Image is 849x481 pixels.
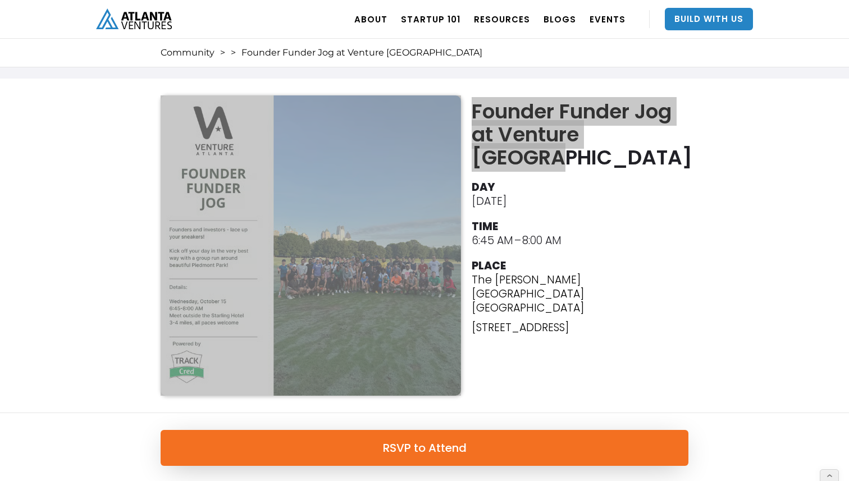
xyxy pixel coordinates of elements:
a: Community [161,47,214,58]
a: RESOURCES [474,3,530,35]
div: – [514,233,521,248]
a: Startup 101 [401,3,460,35]
div: 6:45 AM [472,233,513,248]
div: DAY [472,180,495,194]
div: [DATE] [472,194,506,208]
p: ‍ [472,340,694,354]
p: The [PERSON_NAME] [GEOGRAPHIC_DATA] [GEOGRAPHIC_DATA] [472,273,694,315]
div: TIME [472,219,498,233]
a: BLOGS [544,3,576,35]
div: > [231,47,236,58]
a: RSVP to Attend [161,430,688,466]
p: [STREET_ADDRESS] [472,320,694,335]
a: ABOUT [354,3,387,35]
a: EVENTS [590,3,626,35]
div: 8:00 AM [522,233,562,248]
a: Build With Us [665,8,753,30]
div: PLACE [472,259,506,273]
div: Founder Funder Jog at Venture [GEOGRAPHIC_DATA] [241,47,482,58]
div: > [220,47,225,58]
h2: Founder Funder Jog at Venture [GEOGRAPHIC_DATA] [472,100,694,169]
